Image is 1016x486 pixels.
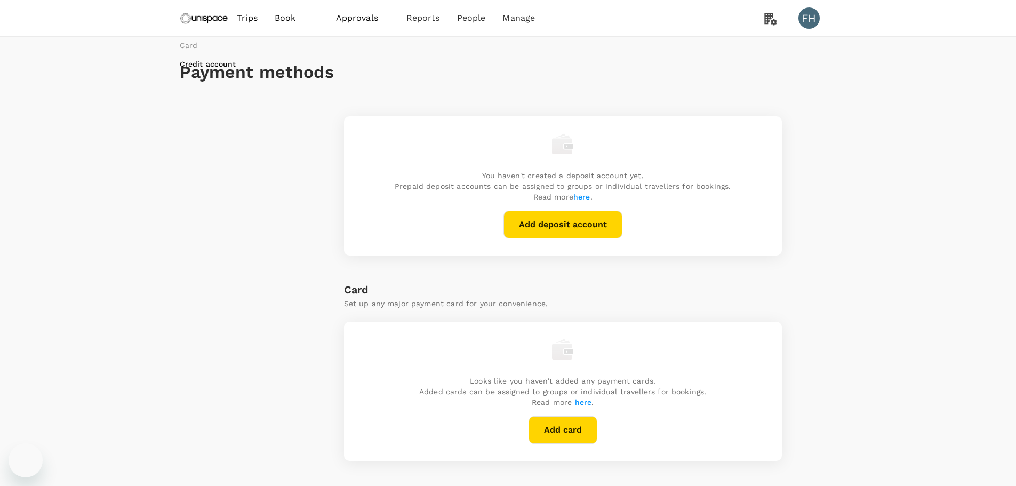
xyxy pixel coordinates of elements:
[457,12,486,25] span: People
[503,211,622,238] button: Add deposit account
[9,443,43,477] iframe: Button to launch messaging window
[344,281,782,298] h6: Card
[336,12,389,25] span: Approvals
[502,12,535,25] span: Manage
[180,62,837,82] h1: Payment methods
[275,12,296,25] span: Book
[406,12,440,25] span: Reports
[180,59,241,69] li: Credit account
[344,298,782,309] p: Set up any major payment card for your convenience.
[552,133,573,155] img: empty
[395,170,731,202] p: You haven't created a deposit account yet. Prepaid deposit accounts can be assigned to groups or ...
[529,416,597,444] button: Add card
[180,6,229,30] img: Unispace
[419,376,706,408] p: Looks like you haven't added any payment cards. Added cards can be assigned to groups or individu...
[798,7,820,29] div: FH
[237,12,258,25] span: Trips
[180,40,241,51] li: Card
[573,193,590,201] a: here
[575,398,592,407] a: here
[552,339,573,360] img: empty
